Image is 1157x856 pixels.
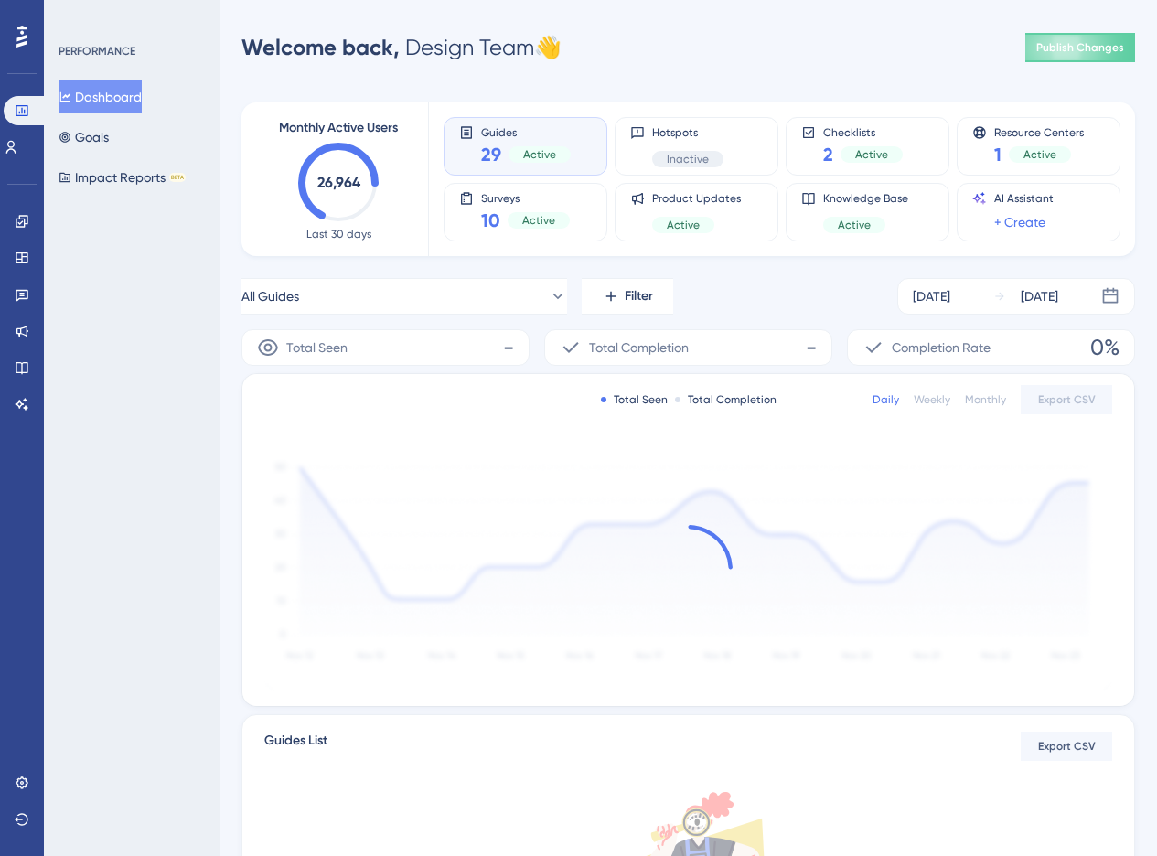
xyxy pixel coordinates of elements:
[582,278,673,315] button: Filter
[994,125,1084,138] span: Resource Centers
[965,392,1006,407] div: Monthly
[652,191,741,206] span: Product Updates
[241,285,299,307] span: All Guides
[481,208,500,233] span: 10
[823,142,833,167] span: 2
[1021,285,1058,307] div: [DATE]
[994,191,1054,206] span: AI Assistant
[625,285,653,307] span: Filter
[59,80,142,113] button: Dashboard
[823,125,903,138] span: Checklists
[823,191,908,206] span: Knowledge Base
[1036,40,1124,55] span: Publish Changes
[317,174,361,191] text: 26,964
[1021,385,1112,414] button: Export CSV
[873,392,899,407] div: Daily
[601,392,668,407] div: Total Seen
[1038,739,1096,754] span: Export CSV
[675,392,777,407] div: Total Completion
[994,142,1002,167] span: 1
[1025,33,1135,62] button: Publish Changes
[892,337,991,358] span: Completion Rate
[306,227,371,241] span: Last 30 days
[481,125,571,138] span: Guides
[1023,147,1056,162] span: Active
[241,33,562,62] div: Design Team 👋
[589,337,689,358] span: Total Completion
[667,218,700,232] span: Active
[1038,392,1096,407] span: Export CSV
[59,161,186,194] button: Impact ReportsBETA
[241,278,567,315] button: All Guides
[264,730,327,763] span: Guides List
[169,173,186,182] div: BETA
[994,211,1045,233] a: + Create
[855,147,888,162] span: Active
[481,142,501,167] span: 29
[59,121,109,154] button: Goals
[241,34,400,60] span: Welcome back,
[806,333,817,362] span: -
[59,44,135,59] div: PERFORMANCE
[1090,333,1120,362] span: 0%
[286,337,348,358] span: Total Seen
[503,333,514,362] span: -
[913,285,950,307] div: [DATE]
[914,392,950,407] div: Weekly
[838,218,871,232] span: Active
[523,147,556,162] span: Active
[279,117,398,139] span: Monthly Active Users
[481,191,570,204] span: Surveys
[667,152,709,166] span: Inactive
[522,213,555,228] span: Active
[652,125,723,140] span: Hotspots
[1021,732,1112,761] button: Export CSV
